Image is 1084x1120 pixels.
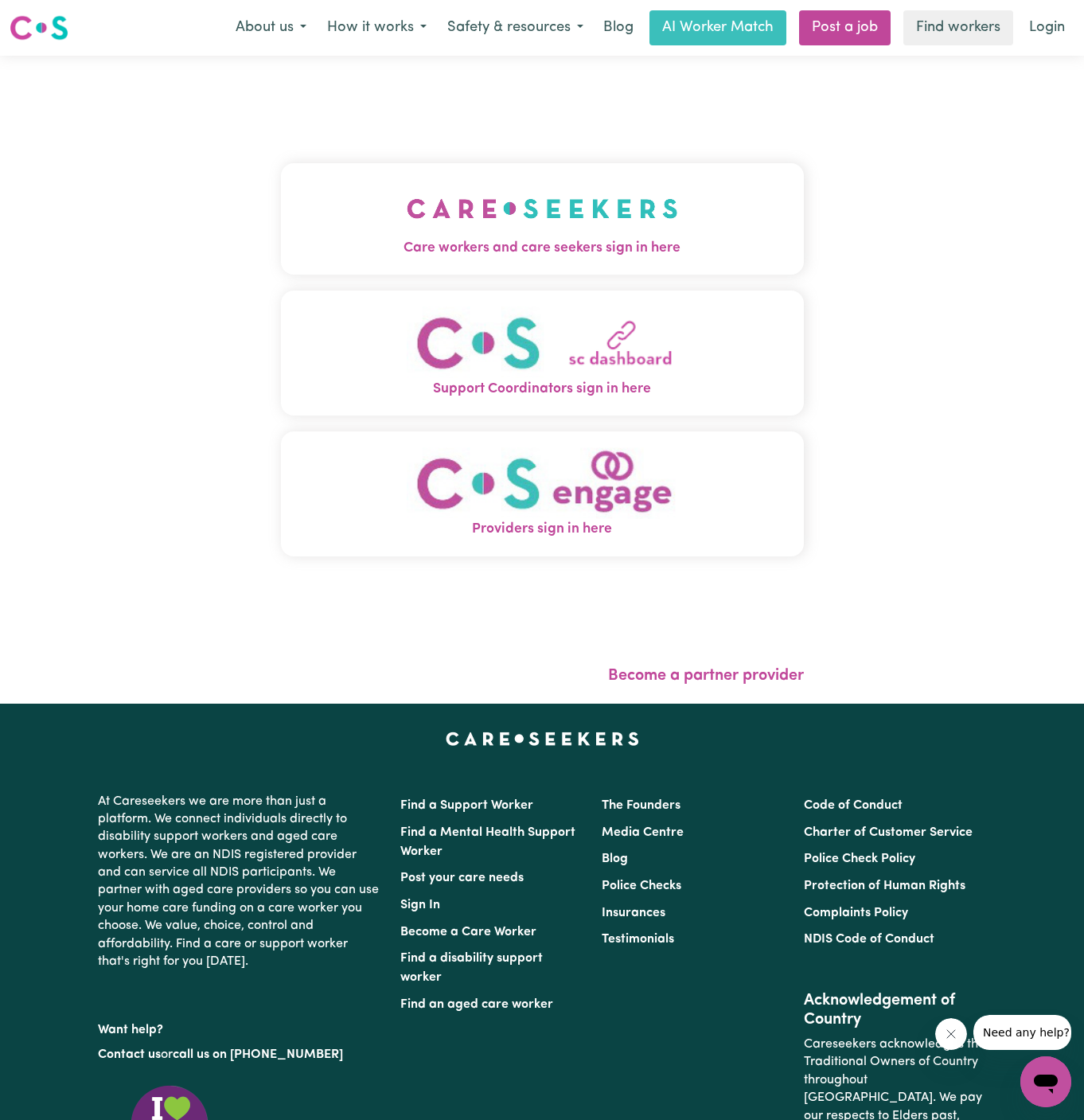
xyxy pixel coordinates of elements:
[1020,10,1074,45] a: Login
[98,1048,161,1061] a: Contact us
[602,799,680,812] a: The Founders
[602,853,628,865] a: Blog
[935,1018,967,1050] iframe: Close message
[446,732,639,745] a: Careseekers home page
[1020,1056,1071,1107] iframe: Button to launch messaging window
[281,291,804,416] button: Support Coordinators sign in here
[973,1015,1071,1050] iframe: Message from company
[804,991,986,1029] h2: Acknowledgement of Country
[317,11,437,45] button: How it works
[400,926,536,939] a: Become a Care Worker
[400,899,440,911] a: Sign In
[281,431,804,556] button: Providers sign in here
[400,799,533,812] a: Find a Support Worker
[98,1040,381,1070] p: or
[804,907,908,919] a: Complaints Policy
[903,10,1013,45] a: Find workers
[400,826,575,858] a: Find a Mental Health Support Worker
[98,1015,381,1039] p: Want help?
[602,826,684,839] a: Media Centre
[281,238,804,259] span: Care workers and care seekers sign in here
[225,11,317,45] button: About us
[400,998,553,1011] a: Find an aged care worker
[281,163,804,275] button: Care workers and care seekers sign in here
[437,11,594,45] button: Safety & resources
[400,872,524,884] a: Post your care needs
[804,799,903,812] a: Code of Conduct
[98,786,381,978] p: At Careseekers we are more than just a platform. We connect individuals directly to disability su...
[804,853,915,865] a: Police Check Policy
[10,10,68,46] a: Careseekers logo
[602,933,674,946] a: Testimonials
[594,10,643,45] a: Blog
[649,10,786,45] a: AI Worker Match
[602,907,665,919] a: Insurances
[608,668,804,684] a: Become a partner provider
[281,379,804,400] span: Support Coordinators sign in here
[281,519,804,540] span: Providers sign in here
[400,952,543,984] a: Find a disability support worker
[799,10,891,45] a: Post a job
[804,826,973,839] a: Charter of Customer Service
[602,880,681,892] a: Police Checks
[804,933,934,946] a: NDIS Code of Conduct
[10,14,68,42] img: Careseekers logo
[804,880,965,892] a: Protection of Human Rights
[173,1048,343,1061] a: call us on [PHONE_NUMBER]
